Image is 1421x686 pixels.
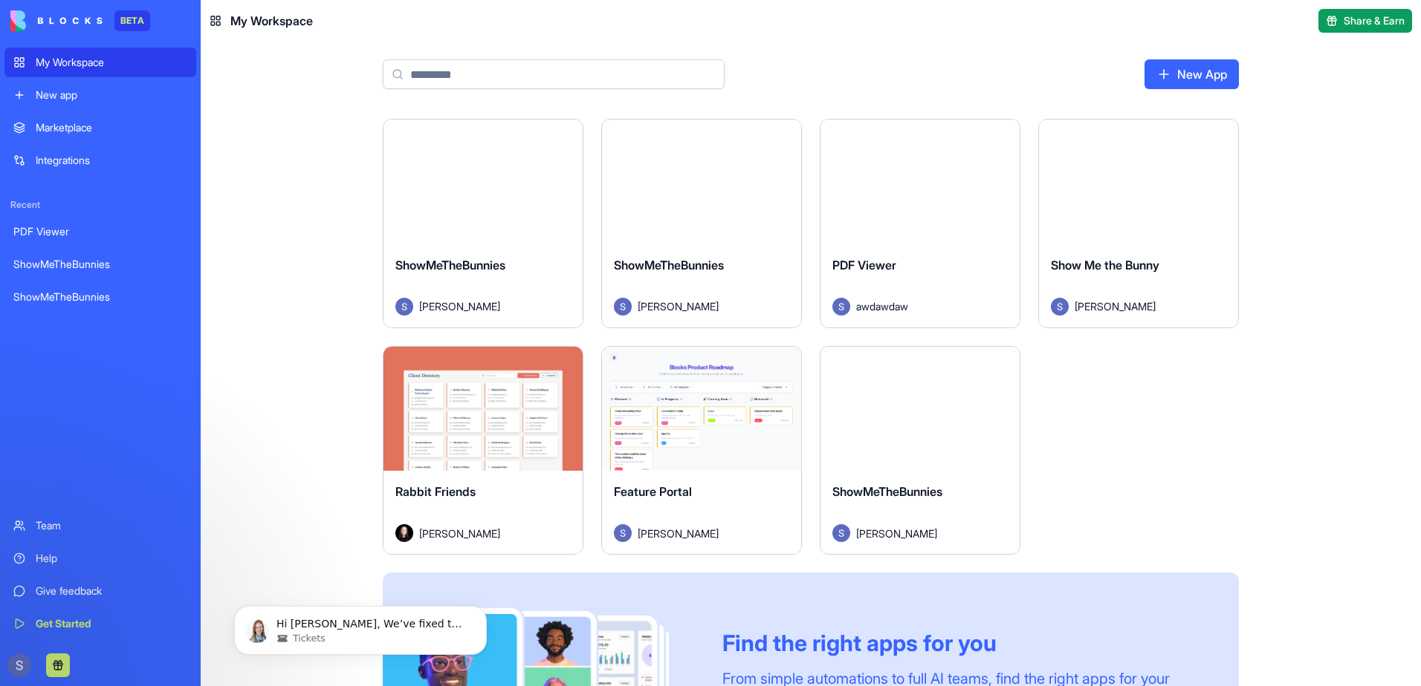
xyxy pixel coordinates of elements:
span: [PERSON_NAME] [1075,298,1156,314]
button: Share & Earn [1318,9,1412,33]
a: Integrations [4,146,196,175]
span: Feature Portal [614,484,692,499]
a: Give feedback [4,576,196,606]
iframe: Intercom notifications message [212,575,509,679]
div: ShowMeTheBunnies [13,257,187,272]
img: Avatar [395,524,413,542]
a: Get Started [4,609,196,638]
div: PDF Viewer [13,224,187,239]
img: Avatar [1051,298,1069,316]
img: Avatar [614,298,632,316]
span: [PERSON_NAME] [419,526,500,541]
a: Rabbit FriendsAvatar[PERSON_NAME] [383,346,583,555]
span: Rabbit Friends [395,484,476,499]
img: logo [10,10,103,31]
span: ShowMeTheBunnies [395,258,505,272]
a: Show Me the BunnyAvatar[PERSON_NAME] [1038,119,1239,328]
span: [PERSON_NAME] [419,298,500,314]
a: BETA [10,10,150,31]
a: New App [1145,59,1239,89]
img: Avatar [614,524,632,542]
div: My Workspace [36,55,187,70]
div: Integrations [36,153,187,168]
a: Help [4,543,196,573]
a: ShowMeTheBunnies [4,282,196,312]
a: ShowMeTheBunniesAvatar[PERSON_NAME] [601,119,802,328]
div: Find the right apps for you [722,630,1203,656]
span: Show Me the Bunny [1051,258,1159,272]
span: ShowMeTheBunnies [832,484,942,499]
div: Help [36,551,187,566]
img: Avatar [395,298,413,316]
a: ShowMeTheBunnies [4,249,196,279]
span: Share & Earn [1344,13,1405,28]
a: My Workspace [4,48,196,77]
a: Marketplace [4,113,196,143]
div: BETA [114,10,150,31]
div: ShowMeTheBunnies [13,290,187,304]
span: ShowMeTheBunnies [614,258,724,272]
span: [PERSON_NAME] [638,526,719,541]
div: New app [36,88,187,102]
a: Feature PortalAvatar[PERSON_NAME] [601,346,802,555]
div: Team [36,518,187,533]
a: PDF ViewerAvatarawdawdaw [820,119,1020,328]
a: PDF Viewer [4,217,196,246]
img: Avatar [832,298,850,316]
div: Give feedback [36,584,187,598]
span: [PERSON_NAME] [638,298,719,314]
a: Team [4,511,196,540]
a: ShowMeTheBunniesAvatar[PERSON_NAME] [383,119,583,328]
span: PDF Viewer [832,258,896,272]
img: Avatar [832,524,850,542]
a: New app [4,80,196,110]
div: Marketplace [36,120,187,135]
span: My Workspace [230,12,313,30]
span: awdawdaw [856,298,908,314]
div: Get Started [36,616,187,631]
a: ShowMeTheBunniesAvatar[PERSON_NAME] [820,346,1020,555]
span: Recent [4,199,196,211]
img: ACg8ocJg4p_dPqjhSL03u1SIVTGQdpy5AIiJU7nt3TQW-L-gyDNKzg=s96-c [7,653,31,677]
span: [PERSON_NAME] [856,526,937,541]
